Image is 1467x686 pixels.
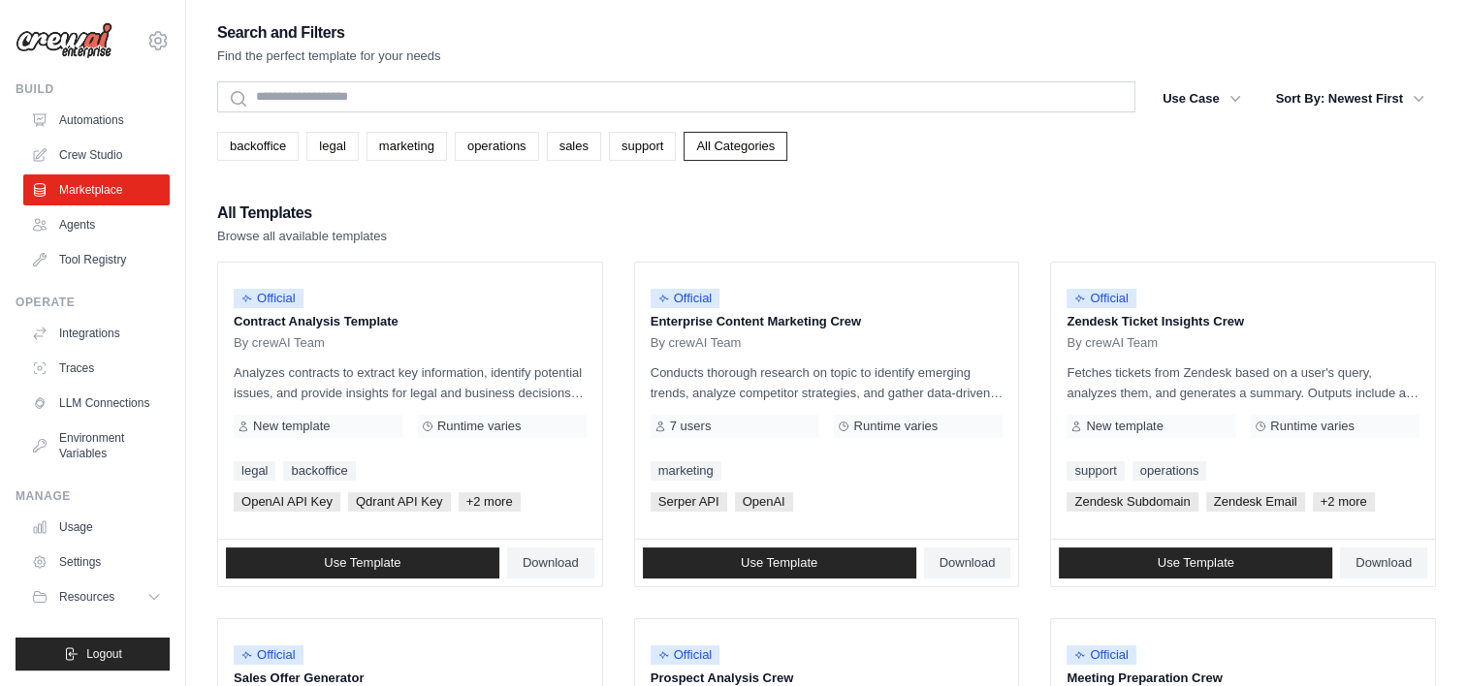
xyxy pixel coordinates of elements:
a: Download [924,547,1011,578]
a: LLM Connections [23,388,170,419]
span: Runtime varies [853,419,938,434]
span: +2 more [459,492,521,512]
button: Use Case [1151,81,1253,116]
img: Logo [16,22,112,59]
a: legal [306,132,358,161]
span: By crewAI Team [651,335,742,351]
span: Logout [86,646,122,662]
span: New template [253,419,330,434]
span: OpenAI [735,492,793,512]
div: Manage [16,488,170,504]
span: Runtime varies [1270,419,1355,434]
span: New template [1086,419,1163,434]
span: +2 more [1313,492,1375,512]
span: Download [940,555,996,571]
p: Fetches tickets from Zendesk based on a user's query, analyzes them, and generates a summary. Out... [1067,362,1419,403]
span: OpenAI API Key [234,492,340,512]
button: Logout [16,638,170,670]
a: backoffice [217,132,299,161]
a: operations [1132,461,1207,481]
span: Official [1067,645,1136,665]
span: Official [651,645,720,665]
p: Find the perfect template for your needs [217,47,441,66]
a: marketing [367,132,447,161]
a: operations [455,132,539,161]
a: Use Template [1059,547,1332,578]
a: All Categories [684,132,787,161]
span: Zendesk Subdomain [1067,492,1197,512]
a: Download [507,547,594,578]
span: By crewAI Team [234,335,325,351]
a: support [1067,461,1124,481]
p: Zendesk Ticket Insights Crew [1067,312,1419,331]
button: Sort By: Newest First [1264,81,1436,116]
span: 7 users [670,419,712,434]
a: Integrations [23,318,170,349]
a: Usage [23,512,170,543]
span: Download [1355,555,1412,571]
p: Browse all available templates [217,227,387,246]
p: Analyzes contracts to extract key information, identify potential issues, and provide insights fo... [234,362,587,403]
span: Official [651,289,720,308]
a: backoffice [283,461,355,481]
a: Crew Studio [23,140,170,171]
span: Use Template [324,555,400,571]
a: Marketplace [23,174,170,205]
button: Resources [23,581,170,612]
span: Serper API [651,492,727,512]
span: Official [234,645,303,665]
a: Automations [23,105,170,136]
a: Use Template [226,547,499,578]
span: Use Template [741,555,817,571]
div: Operate [16,295,170,310]
a: legal [234,461,275,481]
a: Download [1340,547,1427,578]
a: marketing [651,461,721,481]
span: Use Template [1158,555,1234,571]
span: Qdrant API Key [348,492,451,512]
a: sales [547,132,601,161]
a: Agents [23,209,170,240]
a: Use Template [643,547,916,578]
span: By crewAI Team [1067,335,1158,351]
h2: All Templates [217,200,387,227]
a: Settings [23,546,170,577]
span: Official [234,289,303,308]
a: Environment Variables [23,422,170,469]
p: Conducts thorough research on topic to identify emerging trends, analyze competitor strategies, a... [651,362,1004,403]
span: Runtime varies [437,419,522,434]
a: Traces [23,353,170,384]
span: Zendesk Email [1206,492,1305,512]
span: Resources [59,589,114,605]
a: support [609,132,676,161]
a: Tool Registry [23,244,170,275]
p: Enterprise Content Marketing Crew [651,312,1004,331]
div: Build [16,81,170,97]
p: Contract Analysis Template [234,312,587,331]
span: Official [1067,289,1136,308]
h2: Search and Filters [217,19,441,47]
span: Download [523,555,579,571]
